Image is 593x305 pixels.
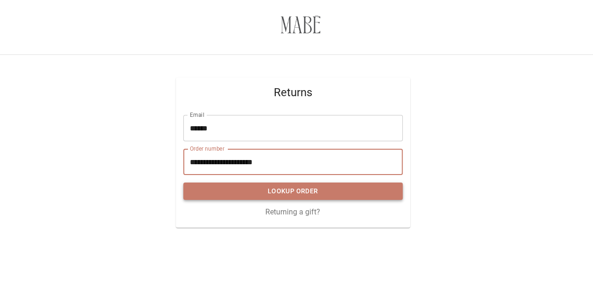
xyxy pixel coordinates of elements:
button: Lookup Order [183,183,403,200]
span: Returns [183,85,403,100]
label: Order number [190,145,224,152]
label: Email [190,111,204,119]
a: Returning a gift? [265,207,320,216]
img: 3671f2-3.myshopify.com-a63cb35b-e478-4aa6-86b9-acdf2590cc8d [280,7,321,47]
